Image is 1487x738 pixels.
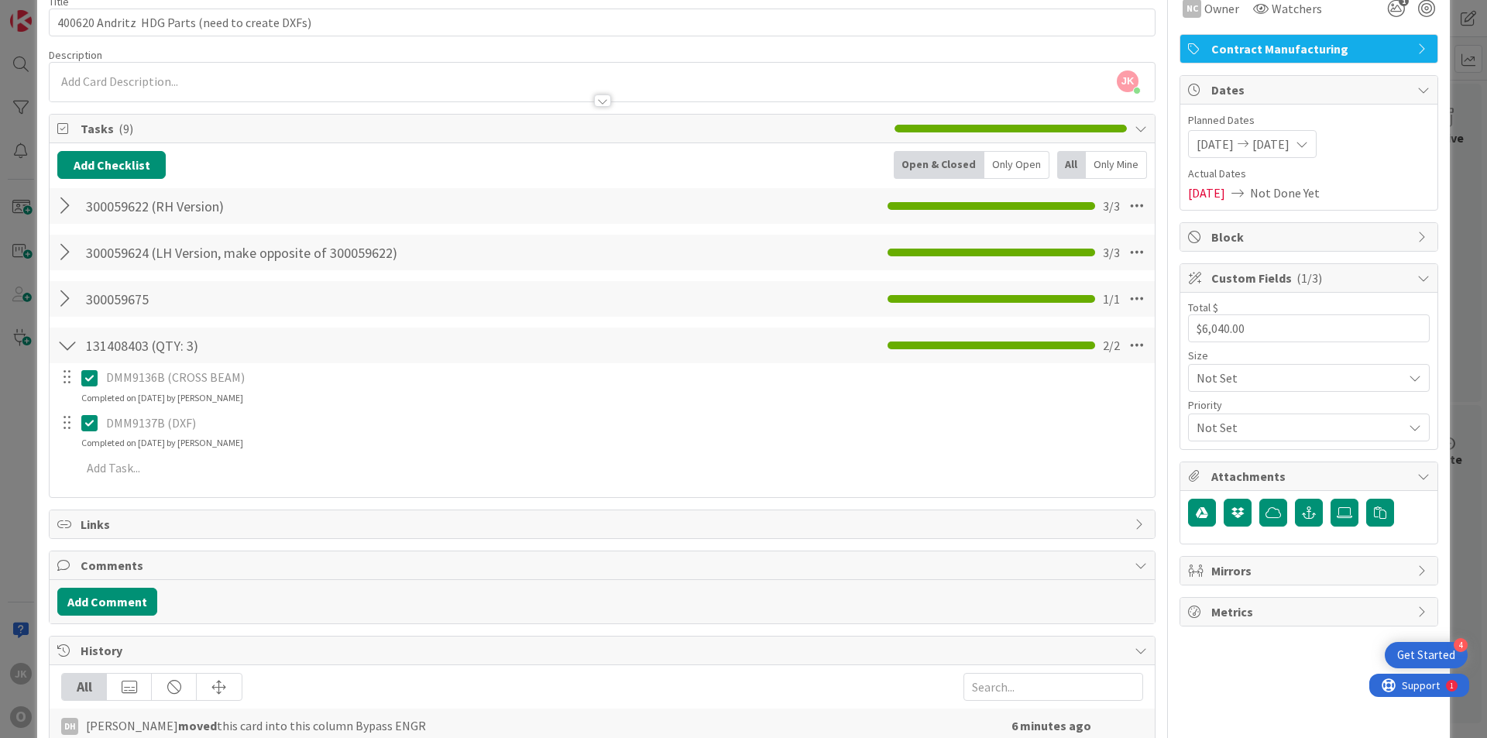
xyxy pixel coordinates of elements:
[1211,561,1410,580] span: Mirrors
[1188,300,1218,314] label: Total $
[1117,70,1138,92] span: JK
[61,718,78,735] div: DH
[81,391,243,405] div: Completed on [DATE] by [PERSON_NAME]
[963,673,1143,701] input: Search...
[1211,467,1410,486] span: Attachments
[81,556,1127,575] span: Comments
[49,48,102,62] span: Description
[57,151,166,179] button: Add Checklist
[106,369,1144,386] p: DMM9136B (CROSS BEAM)
[1385,642,1468,668] div: Open Get Started checklist, remaining modules: 4
[178,718,217,733] b: moved
[1397,647,1455,663] div: Get Started
[1252,135,1290,153] span: [DATE]
[1211,81,1410,99] span: Dates
[1103,336,1120,355] span: 2 / 2
[49,9,1156,36] input: type card name here...
[1197,135,1234,153] span: [DATE]
[1250,184,1320,202] span: Not Done Yet
[81,239,429,266] input: Add Checklist...
[81,641,1127,660] span: History
[1188,400,1430,410] div: Priority
[106,414,1144,432] p: DMM9137B (DXF)
[1188,184,1225,202] span: [DATE]
[1454,638,1468,652] div: 4
[1103,197,1120,215] span: 3 / 3
[1197,367,1395,389] span: Not Set
[1211,602,1410,621] span: Metrics
[57,588,157,616] button: Add Comment
[1188,112,1430,129] span: Planned Dates
[81,515,1127,534] span: Links
[1086,151,1147,179] div: Only Mine
[1211,269,1410,287] span: Custom Fields
[81,285,429,313] input: Add Checklist...
[1103,290,1120,308] span: 1 / 1
[1211,39,1410,58] span: Contract Manufacturing
[62,674,107,700] div: All
[1296,270,1322,286] span: ( 1/3 )
[1188,350,1430,361] div: Size
[984,151,1049,179] div: Only Open
[1211,228,1410,246] span: Block
[81,436,243,450] div: Completed on [DATE] by [PERSON_NAME]
[1103,243,1120,262] span: 3 / 3
[118,121,133,136] span: ( 9 )
[1188,166,1430,182] span: Actual Dates
[894,151,984,179] div: Open & Closed
[1057,151,1086,179] div: All
[81,6,84,19] div: 1
[81,119,887,138] span: Tasks
[81,192,429,220] input: Add Checklist...
[33,2,70,21] span: Support
[81,331,429,359] input: Add Checklist...
[86,716,426,735] span: [PERSON_NAME] this card into this column Bypass ENGR
[1197,417,1395,438] span: Not Set
[1011,718,1091,733] b: 6 minutes ago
